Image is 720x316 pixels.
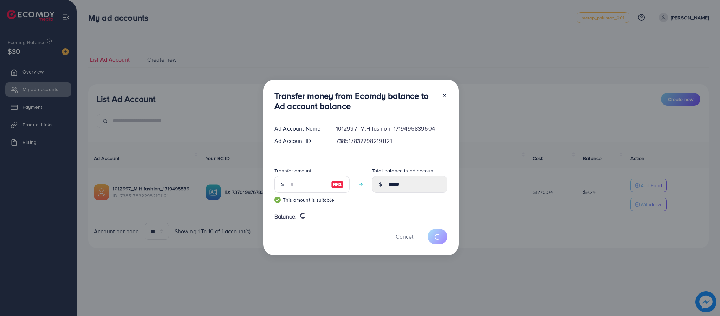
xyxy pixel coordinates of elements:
small: This amount is suitable [274,196,350,203]
div: 7385178322982191121 [330,137,453,145]
label: Total balance in ad account [372,167,435,174]
label: Transfer amount [274,167,311,174]
div: Ad Account Name [269,125,330,133]
img: image [331,180,344,189]
span: Cancel [396,233,413,240]
img: guide [274,197,281,203]
div: Ad Account ID [269,137,330,145]
button: Cancel [387,229,422,244]
span: Balance: [274,213,297,221]
h3: Transfer money from Ecomdy balance to Ad account balance [274,91,436,111]
div: 1012997_M.H fashion_1719495839504 [330,125,453,133]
